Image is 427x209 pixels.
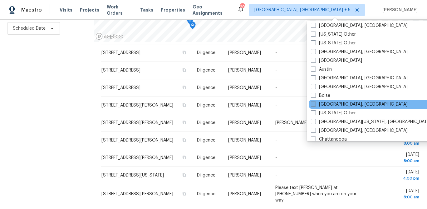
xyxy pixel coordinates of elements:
[181,172,187,178] button: Copy Address
[101,173,164,177] span: [STREET_ADDRESS][US_STATE]
[311,92,330,99] label: Boise
[275,103,277,107] span: -
[193,4,229,16] span: Geo Assignments
[311,49,408,55] label: [GEOGRAPHIC_DATA], [GEOGRAPHIC_DATA]
[275,51,277,55] span: -
[311,136,347,142] label: Chattanooga
[181,67,187,73] button: Copy Address
[311,66,332,72] label: Austin
[311,57,362,64] label: [GEOGRAPHIC_DATA]
[275,173,277,177] span: -
[275,121,337,125] span: [PERSON_NAME] 8032281060
[311,40,356,46] label: [US_STATE] Other
[228,121,261,125] span: [PERSON_NAME]
[181,155,187,160] button: Copy Address
[371,175,419,182] div: 4:00 pm
[101,51,140,55] span: [STREET_ADDRESS]
[371,170,419,182] span: [DATE]
[161,7,185,13] span: Properties
[197,192,215,196] span: Diligence
[181,137,187,143] button: Copy Address
[275,86,277,90] span: -
[371,189,419,200] span: [DATE]
[181,85,187,90] button: Copy Address
[21,7,42,13] span: Maestro
[371,194,419,200] div: 8:00 am
[371,158,419,164] div: 8:00 am
[275,138,277,142] span: -
[311,127,408,134] label: [GEOGRAPHIC_DATA], [GEOGRAPHIC_DATA]
[311,110,356,116] label: [US_STATE] Other
[311,101,408,107] label: [GEOGRAPHIC_DATA], [GEOGRAPHIC_DATA]
[228,192,261,196] span: [PERSON_NAME]
[228,68,261,72] span: [PERSON_NAME]
[197,138,215,142] span: Diligence
[228,138,261,142] span: [PERSON_NAME]
[228,86,261,90] span: [PERSON_NAME]
[371,152,419,164] span: [DATE]
[311,22,408,29] label: [GEOGRAPHIC_DATA], [GEOGRAPHIC_DATA]
[101,68,140,72] span: [STREET_ADDRESS]
[240,4,244,10] div: 209
[140,8,153,12] span: Tasks
[101,138,173,142] span: [STREET_ADDRESS][PERSON_NAME]
[197,173,215,177] span: Diligence
[197,68,215,72] span: Diligence
[101,121,173,125] span: [STREET_ADDRESS][PERSON_NAME]
[13,25,46,32] span: Scheduled Date
[101,103,173,107] span: [STREET_ADDRESS][PERSON_NAME]
[197,121,215,125] span: Diligence
[311,31,356,37] label: [US_STATE] Other
[181,102,187,108] button: Copy Address
[197,156,215,160] span: Diligence
[181,120,187,125] button: Copy Address
[187,17,193,27] div: Map marker
[181,191,187,197] button: Copy Address
[197,51,215,55] span: Diligence
[371,140,419,147] div: 8:00 am
[80,7,99,13] span: Projects
[101,86,140,90] span: [STREET_ADDRESS]
[60,7,72,13] span: Visits
[275,186,356,202] span: Please text [PERSON_NAME] at [PHONE_NUMBER] when you are on your way
[197,103,215,107] span: Diligence
[101,156,173,160] span: [STREET_ADDRESS][PERSON_NAME]
[275,68,277,72] span: -
[101,192,173,196] span: [STREET_ADDRESS][PERSON_NAME]
[228,103,261,107] span: [PERSON_NAME]
[228,173,261,177] span: [PERSON_NAME]
[254,7,351,13] span: [GEOGRAPHIC_DATA], [GEOGRAPHIC_DATA] + 5
[228,51,261,55] span: [PERSON_NAME]
[197,86,215,90] span: Diligence
[311,75,408,81] label: [GEOGRAPHIC_DATA], [GEOGRAPHIC_DATA]
[380,7,418,13] span: [PERSON_NAME]
[311,84,408,90] label: [GEOGRAPHIC_DATA], [GEOGRAPHIC_DATA]
[275,156,277,160] span: -
[107,4,133,16] span: Work Orders
[181,50,187,55] button: Copy Address
[96,33,123,40] a: Mapbox homepage
[228,156,261,160] span: [PERSON_NAME]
